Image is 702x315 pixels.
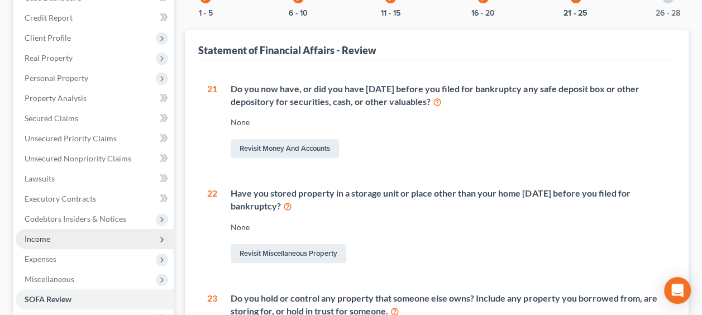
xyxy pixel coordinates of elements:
span: Miscellaneous [25,274,74,284]
button: 21 - 25 [563,9,588,17]
span: Unsecured Nonpriority Claims [25,154,131,163]
div: Statement of Financial Affairs - Review [198,44,376,57]
div: 22 [207,187,217,265]
a: Revisit Miscellaneous Property [231,244,346,263]
button: 11 - 15 [381,9,400,17]
span: Credit Report [25,13,73,22]
button: 26 - 28 [656,9,680,17]
span: Secured Claims [25,113,78,123]
button: 6 - 10 [289,9,308,17]
a: Revisit Money and Accounts [231,139,339,158]
span: Client Profile [25,33,71,42]
a: Unsecured Nonpriority Claims [16,149,174,169]
div: Have you stored property in a storage unit or place other than your home [DATE] before you filed ... [231,187,666,213]
div: Do you now have, or did you have [DATE] before you filed for bankruptcy any safe deposit box or o... [231,83,666,108]
div: None [231,117,666,128]
a: Lawsuits [16,169,174,189]
div: None [231,222,666,233]
a: SOFA Review [16,289,174,309]
span: Personal Property [25,73,88,83]
span: Income [25,234,50,244]
span: Property Analysis [25,93,87,103]
span: Executory Contracts [25,194,96,203]
span: Expenses [25,254,56,264]
span: SOFA Review [25,294,71,304]
button: 1 - 5 [199,9,213,17]
a: Executory Contracts [16,189,174,209]
div: Open Intercom Messenger [664,277,691,304]
a: Property Analysis [16,88,174,108]
span: Lawsuits [25,174,55,183]
a: Credit Report [16,8,174,28]
span: Real Property [25,53,73,63]
button: 16 - 20 [471,9,495,17]
span: Codebtors Insiders & Notices [25,214,126,223]
a: Unsecured Priority Claims [16,128,174,149]
a: Secured Claims [16,108,174,128]
span: Unsecured Priority Claims [25,133,117,143]
div: 21 [207,83,217,161]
